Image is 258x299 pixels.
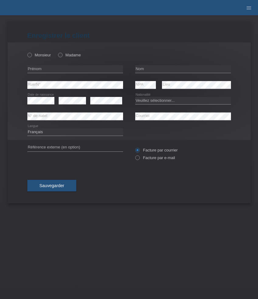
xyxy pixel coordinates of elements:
[40,183,64,188] span: Sauvegarder
[135,148,139,155] input: Facture par courrier
[243,6,255,9] a: menu
[27,53,31,57] input: Monsieur
[27,32,231,39] h1: Enregistrer le client
[27,180,77,191] button: Sauvegarder
[135,155,139,163] input: Facture par e-mail
[135,155,175,160] label: Facture par e-mail
[58,53,81,57] label: Madame
[246,5,252,11] i: menu
[27,53,51,57] label: Monsieur
[135,148,178,152] label: Facture par courrier
[58,53,62,57] input: Madame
